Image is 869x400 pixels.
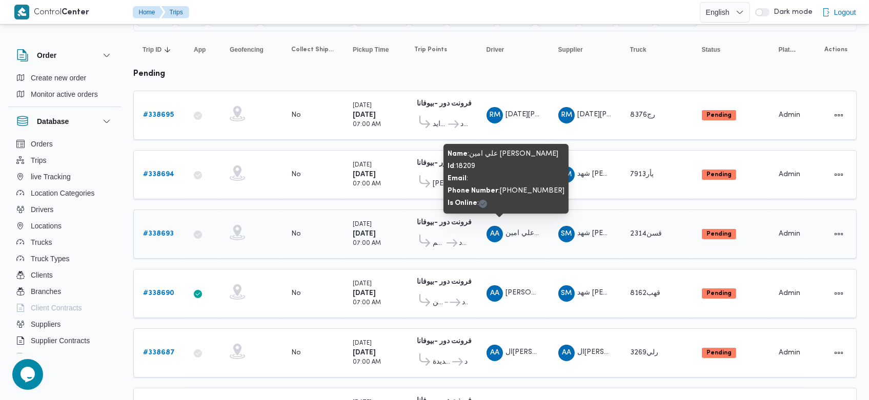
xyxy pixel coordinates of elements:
[448,151,468,157] b: Name
[16,49,113,61] button: Order
[554,41,616,58] button: Supplier
[561,107,572,123] span: RM
[630,46,646,54] span: Truck
[353,181,381,187] small: 07:00 AM
[831,166,847,183] button: Actions
[12,201,117,218] button: Drivers
[433,178,449,190] span: [PERSON_NAME]
[831,285,847,302] button: Actions
[138,41,179,58] button: Trip IDSorted in descending order
[831,226,847,242] button: Actions
[12,169,117,185] button: live Tracking
[353,103,372,109] small: [DATE]
[558,107,575,123] div: Rmdhan Muhammad Muhammad Abadalamunam
[448,200,487,206] span: :
[161,6,189,18] button: Trips
[353,290,376,297] b: [DATE]
[62,9,90,16] b: Center
[417,219,472,226] b: فرونت دور -بيوفانا
[459,237,468,249] span: فرونت دور مسطرد
[433,356,451,368] span: قسم أول القاهرة الجديدة
[490,345,499,361] span: AA
[164,46,172,54] svg: Sorted in descending order
[779,112,800,118] span: Admin
[449,15,495,26] span: Trip Points
[702,46,721,54] span: Status
[506,289,582,296] span: [PERSON_NAME] نجدى
[561,226,572,242] span: SM
[12,300,117,316] button: Client Contracts
[12,185,117,201] button: Location Categories
[353,360,381,365] small: 07:00 AM
[618,15,653,26] span: Status
[411,15,444,26] span: Client
[143,287,174,300] a: #338690
[818,2,860,23] button: Logout
[537,15,577,26] span: Supplier
[12,267,117,283] button: Clients
[506,111,587,118] span: [DATE][PERSON_NAME]
[448,187,564,194] span: : [PHONE_NUMBER]
[353,300,381,306] small: 07:00 AM
[31,203,53,216] span: Drivers
[779,46,796,54] span: Platform
[558,285,575,302] div: Shahad Mustfi Ahmad Abadah Abas Hamodah
[137,15,173,26] span: Trip ID
[626,41,688,58] button: Truck
[143,230,174,237] b: # 338693
[143,347,175,359] a: #338687
[12,70,117,86] button: Create new order
[353,341,372,346] small: [DATE]
[561,285,572,302] span: SM
[487,107,503,123] div: Rmdhan Muhammad Muhammad Abadalamunam
[230,46,264,54] span: Geofencing
[562,345,571,361] span: AA
[490,285,499,302] span: AA
[448,200,477,206] b: Is Online
[414,46,447,54] span: Trip Points
[577,171,711,177] span: شهد [PERSON_NAME] [PERSON_NAME]
[31,187,95,199] span: Location Categories
[433,297,443,309] span: قسم عابدين
[702,348,736,358] span: Pending
[353,46,389,54] span: Pickup Time
[489,107,500,123] span: RM
[291,111,301,120] div: No
[12,152,117,169] button: Trips
[630,171,654,178] span: يأر7913
[417,160,472,166] b: فرونت دور -بيوفانا
[433,237,445,249] span: قسم المقطم
[482,41,544,58] button: Driver
[14,5,29,19] img: X8yXhbKr1z7QwAAAABJRU5ErkJggg==
[177,15,206,26] span: App
[31,351,56,363] span: Devices
[353,122,381,128] small: 07:00 AM
[448,163,475,170] span: : 18209
[291,229,301,239] div: No
[143,109,174,121] a: #338695
[487,226,503,242] div: Ali Amain Muhammad Yhaii
[775,41,800,58] button: Platform
[194,46,206,54] span: App
[31,154,47,166] span: Trips
[706,290,732,297] b: Pending
[226,41,277,58] button: Geofencing
[779,349,800,356] span: Admin
[462,297,468,309] span: فرونت دور مسطرد
[8,70,121,107] div: Order
[210,15,258,26] span: Geofencing
[577,289,711,296] span: شهد [PERSON_NAME] [PERSON_NAME]
[448,175,468,182] span: :
[831,107,847,123] button: Actions
[558,46,583,54] span: Supplier
[12,283,117,300] button: Branches
[506,349,571,355] span: ال[PERSON_NAME]
[37,115,69,128] h3: Database
[834,6,856,18] span: Logout
[770,8,813,16] span: Dark mode
[353,349,376,356] b: [DATE]
[356,15,407,26] span: Pickup Time
[31,252,69,265] span: Truck Types
[291,170,301,179] div: No
[12,234,117,250] button: Trucks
